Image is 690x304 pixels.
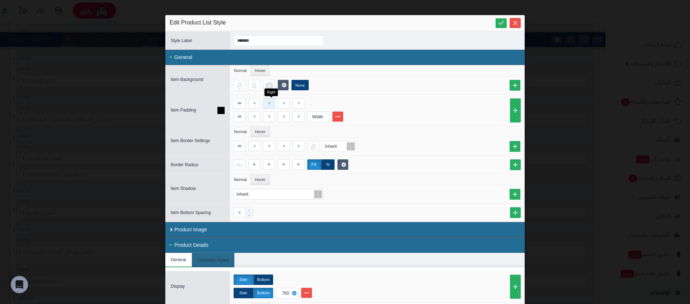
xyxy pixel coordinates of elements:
[251,126,270,137] li: Hover
[321,159,335,170] label: %
[171,210,211,215] span: Item Bottom Spacing
[230,126,251,137] li: Normal
[234,288,253,298] label: Side
[230,65,251,76] li: Normal
[253,274,273,285] label: Bottom
[245,208,253,213] span: Increase Value
[234,274,253,285] label: Side
[308,112,328,122] div: Width
[165,50,525,65] div: General
[325,144,337,149] span: Inherit
[171,162,198,167] span: Border Radius
[251,174,270,185] li: Hover
[165,222,525,237] div: Product Image
[253,288,273,298] label: Bottom
[307,159,321,170] label: px
[264,89,278,96] div: Right
[192,253,235,267] li: Container Styles
[236,189,256,199] div: Inherit
[171,38,192,43] span: Style Label
[171,284,185,289] span: Display
[510,18,521,28] button: Close
[171,138,210,143] span: Item Border Settings
[171,77,203,82] span: Item Background
[251,65,270,76] li: Hover
[165,237,525,253] div: Product Details
[233,160,244,170] div: ALL
[171,108,196,113] span: Item Padding
[165,253,192,267] li: General
[171,186,196,191] span: Item Shadow
[279,288,294,298] div: 760
[245,213,253,218] span: Decrease Value
[230,174,251,185] li: Normal
[170,19,226,27] span: Edit Product List Style
[11,276,28,293] div: Open Intercom Messenger
[291,80,309,90] label: None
